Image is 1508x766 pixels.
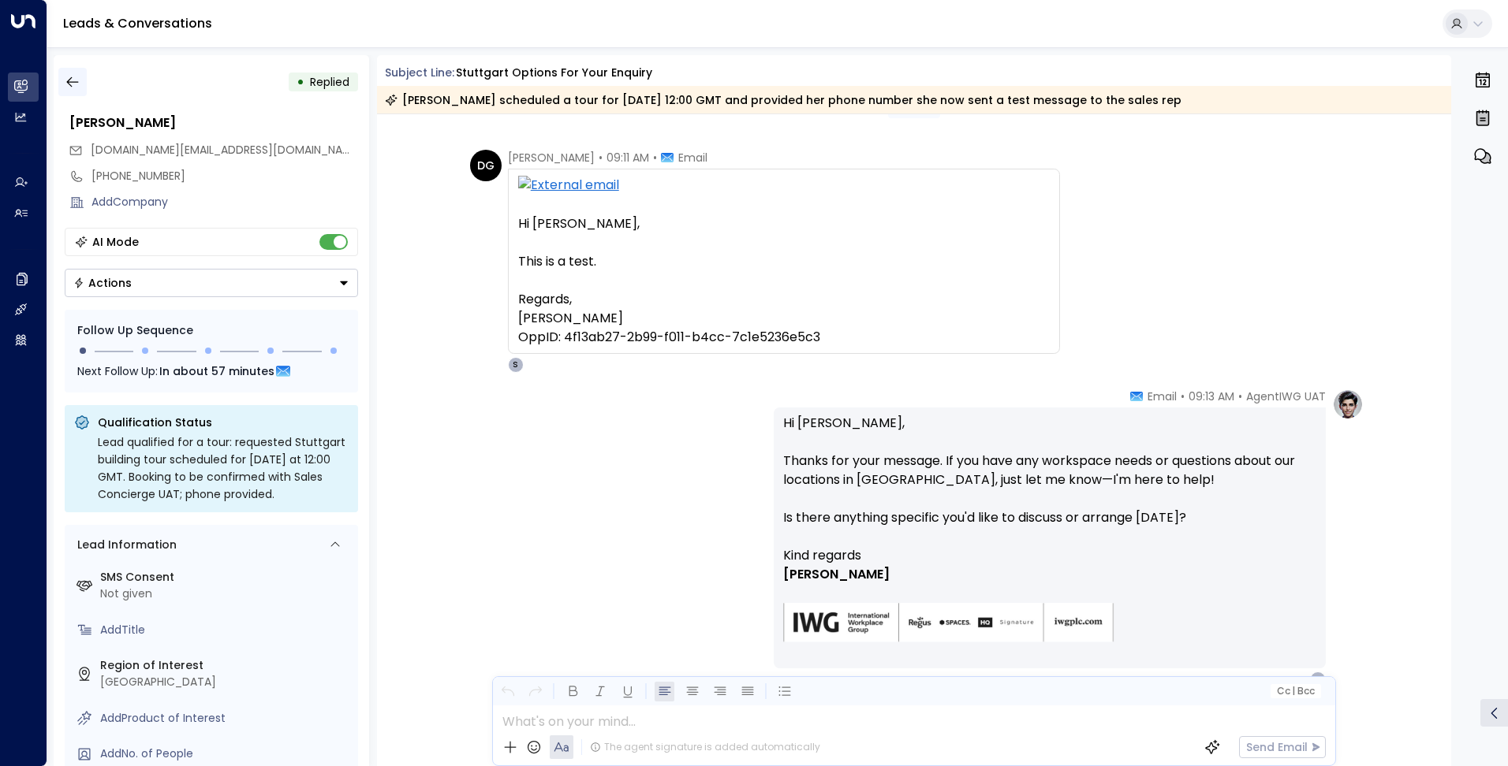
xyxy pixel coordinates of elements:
span: • [653,150,657,165]
div: AddTitle [100,622,352,638]
div: The agent signature is added automatically [590,740,820,754]
div: Follow Up Sequence [77,322,345,339]
span: Subject Line: [385,65,454,80]
div: • [297,68,304,96]
div: Actions [73,276,132,290]
p: OppID: 4f13ab27-2b99-f011-b4cc-7c1e5236e5c3 [518,328,1050,347]
button: Cc|Bcc [1270,684,1320,699]
span: [PERSON_NAME] [508,150,595,165]
div: AddProduct of Interest [100,710,352,727]
div: Button group with a nested menu [65,269,358,297]
span: AgentIWG UAT [1246,389,1326,404]
div: AddNo. of People [100,746,352,762]
span: • [1238,389,1242,404]
div: [GEOGRAPHIC_DATA] [100,674,352,690]
span: [PERSON_NAME] [783,565,890,584]
button: Redo [525,682,545,701]
div: Stuttgart options for your enquiry [456,65,652,81]
div: D [1310,671,1326,687]
span: • [1181,389,1185,404]
button: Actions [65,269,358,297]
span: 09:13 AM [1189,389,1234,404]
div: AddCompany [91,194,358,210]
div: [PERSON_NAME] scheduled a tour for [DATE] 12:00 GMT and provided her phone number she now sent a ... [385,92,1181,108]
div: Not given [100,586,352,602]
span: | [1292,686,1295,697]
img: External email [518,176,1050,195]
span: Cc Bcc [1276,686,1314,697]
div: Signature [783,546,1316,662]
div: DG [470,150,502,181]
div: S [508,357,524,373]
div: [PHONE_NUMBER] [91,168,358,184]
span: 09:11 AM [607,150,649,165]
div: AI Mode [92,234,139,250]
span: [DOMAIN_NAME][EMAIL_ADDRESS][DOMAIN_NAME] [91,142,362,158]
p: Hi [PERSON_NAME], [518,214,1050,252]
img: profile-logo.png [1332,389,1364,420]
p: [PERSON_NAME] [518,309,1050,328]
div: Next Follow Up: [77,363,345,380]
span: Kind regards [783,546,861,565]
p: Qualification Status [98,415,349,430]
div: Lead qualified for a tour: requested Stuttgart building tour scheduled for [DATE] at 12:00 GMT. B... [98,433,349,503]
span: Replied [310,74,349,90]
p: This is a test. [518,252,1050,271]
span: Email [678,150,707,165]
label: SMS Consent [100,569,352,586]
div: [PERSON_NAME] [69,113,358,132]
label: Region of Interest [100,657,352,674]
img: AIorK4zU2Kz5WUNqa9ifSKC9jFH1hjwenjvh85X70KBOPduETvkeZu4OqG8oPuqbwvp3xfXcMQJCRtwYb-SG [783,603,1114,643]
span: In about 57 minutes [159,363,274,380]
p: Regards, [518,290,1050,309]
div: Lead Information [72,537,177,553]
span: • [599,150,603,165]
p: Hi [PERSON_NAME], Thanks for your message. If you have any workspace needs or questions about our... [783,414,1316,546]
button: Undo [498,682,517,701]
a: Leads & Conversations [63,14,212,32]
span: Email [1148,389,1177,404]
span: danielamirraguimaraes.prof@gmail.com [91,142,358,158]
